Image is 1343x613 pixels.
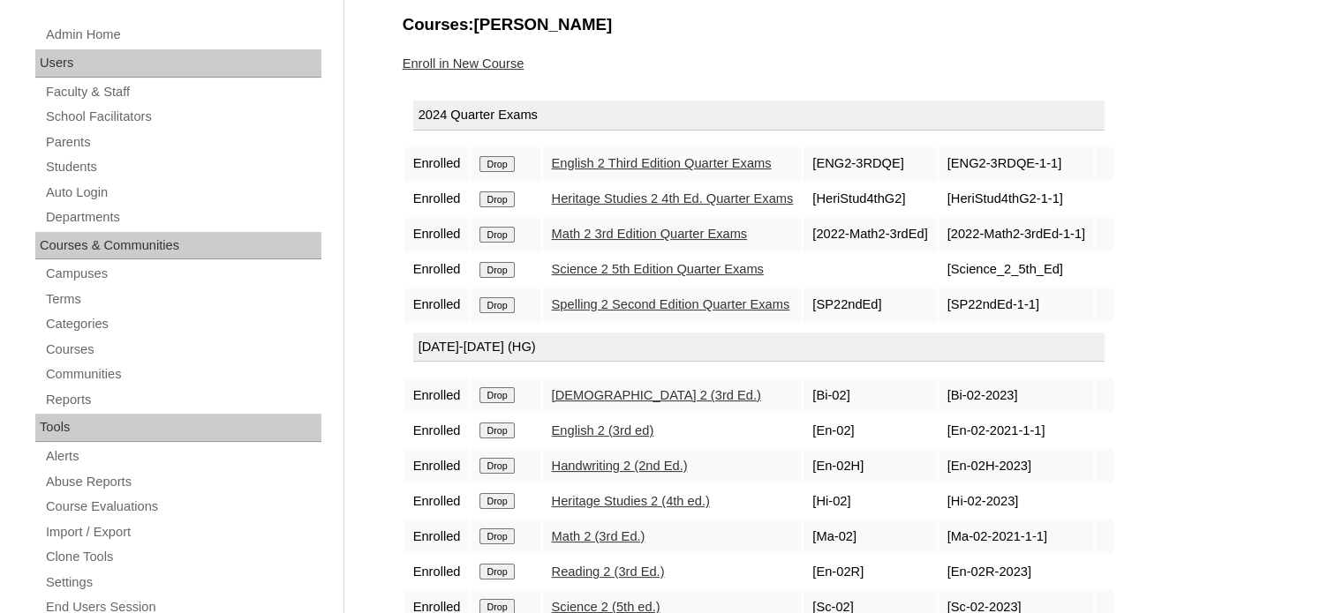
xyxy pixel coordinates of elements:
[552,388,761,402] a: [DEMOGRAPHIC_DATA] 2 (3rd Ed.)
[939,147,1094,181] td: [ENG2-3RDQE-1-1]
[44,471,321,493] a: Abuse Reports
[404,183,470,216] td: Enrolled
[44,389,321,411] a: Reports
[552,459,688,473] a: Handwriting 2 (2nd Ed.)
[44,313,321,335] a: Categories
[552,156,772,170] a: English 2 Third Edition Quarter Exams
[939,555,1094,588] td: [En-02R-2023]
[35,414,321,442] div: Tools
[44,156,321,178] a: Students
[804,414,936,447] td: [En-02]
[479,387,514,403] input: Drop
[552,494,710,508] a: Heritage Studies 2 (4th ed.)
[35,49,321,78] div: Users
[804,147,936,181] td: [ENG2-3RDQE]
[552,297,790,311] a: Spelling 2 Second Edition Quarter Exams
[403,56,524,71] a: Enroll in New Course
[404,414,470,447] td: Enrolled
[404,520,470,553] td: Enrolled
[804,288,936,322] td: [SP22ndEd]
[44,81,321,103] a: Faculty & Staff
[939,183,1094,216] td: [HeriStud4thG2-1-1]
[404,288,470,322] td: Enrolled
[479,227,514,243] input: Drop
[479,458,514,474] input: Drop
[552,227,748,241] a: Math 2 3rd Edition Quarter Exams
[44,288,321,310] a: Terms
[404,218,470,251] td: Enrolled
[44,24,321,46] a: Admin Home
[552,262,764,276] a: Science 2 5th Edition Quarter Exams
[404,253,470,287] td: Enrolled
[552,564,665,579] a: Reading 2 (3rd Ed.)
[403,13,1277,36] h3: Courses:[PERSON_NAME]
[404,484,470,518] td: Enrolled
[404,147,470,181] td: Enrolled
[44,206,321,228] a: Departments
[804,449,936,482] td: [En-02H]
[479,262,514,278] input: Drop
[479,493,514,509] input: Drop
[552,191,794,206] a: Heritage Studies 2 4th Ed. Quarter Exams
[939,288,1094,322] td: [SP22ndEd-1-1]
[479,191,514,207] input: Drop
[44,131,321,153] a: Parents
[44,445,321,467] a: Alerts
[804,520,936,553] td: [Ma-02]
[804,484,936,518] td: [Hi-02]
[804,555,936,588] td: [En-02R]
[479,156,514,172] input: Drop
[804,378,936,412] td: [Bi-02]
[804,218,936,251] td: [2022-Math2-3rdEd]
[44,182,321,204] a: Auto Login
[939,520,1094,553] td: [Ma-02-2021-1-1]
[44,521,321,543] a: Import / Export
[404,378,470,412] td: Enrolled
[44,263,321,285] a: Campuses
[552,423,654,437] a: English 2 (3rd ed)
[44,106,321,128] a: School Facilitators
[804,183,936,216] td: [HeriStud4thG2]
[479,422,514,438] input: Drop
[479,297,514,313] input: Drop
[44,572,321,594] a: Settings
[479,528,514,544] input: Drop
[44,546,321,568] a: Clone Tools
[413,333,1105,363] div: [DATE]-[DATE] (HG)
[479,564,514,579] input: Drop
[939,253,1094,287] td: [Science_2_5th_Ed]
[413,101,1105,131] div: 2024 Quarter Exams
[939,414,1094,447] td: [En-02-2021-1-1]
[939,218,1094,251] td: [2022-Math2-3rdEd-1-1]
[35,232,321,260] div: Courses & Communities
[939,378,1094,412] td: [Bi-02-2023]
[44,339,321,361] a: Courses
[552,529,645,543] a: Math 2 (3rd Ed.)
[44,363,321,385] a: Communities
[939,484,1094,518] td: [Hi-02-2023]
[404,449,470,482] td: Enrolled
[404,555,470,588] td: Enrolled
[44,496,321,518] a: Course Evaluations
[939,449,1094,482] td: [En-02H-2023]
